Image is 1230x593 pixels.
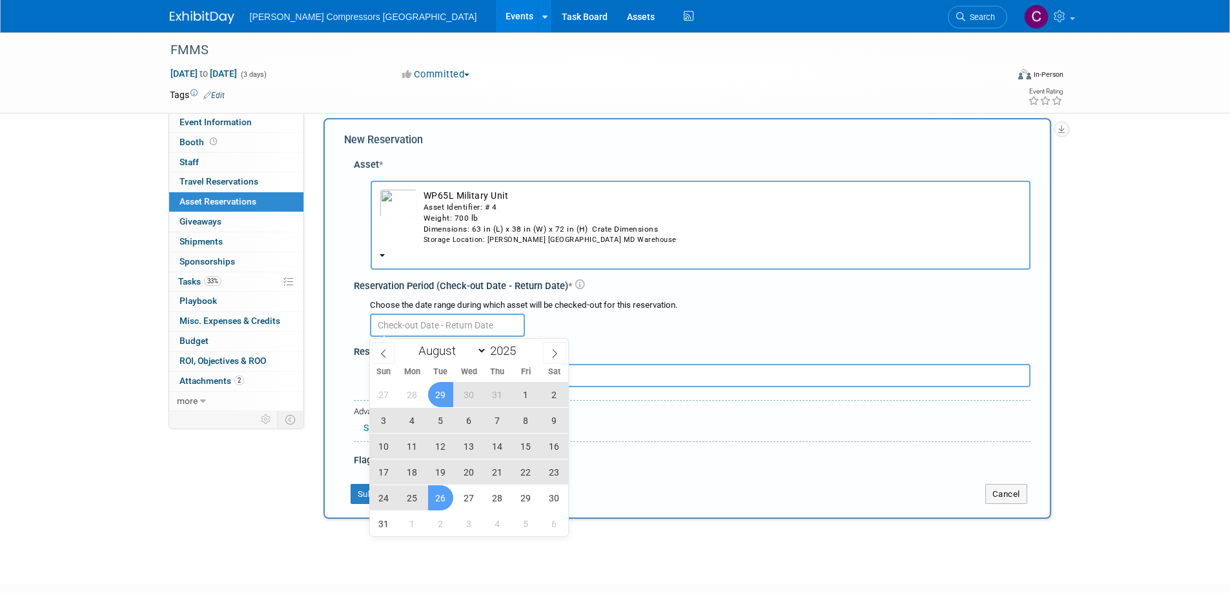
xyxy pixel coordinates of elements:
[169,272,303,292] a: Tasks33%
[1028,88,1063,95] div: Event Rating
[179,117,252,127] span: Event Information
[166,39,988,62] div: FMMS
[424,235,1021,245] div: Storage Location: [PERSON_NAME] [GEOGRAPHIC_DATA] MD Warehouse
[426,368,455,376] span: Tue
[424,213,1021,224] div: Weight: 700 lb
[169,252,303,272] a: Sponsorships
[1018,69,1031,79] img: Format-Inperson.png
[179,336,209,346] span: Budget
[371,459,396,485] span: August 17, 2025
[965,12,995,22] span: Search
[354,158,1030,172] div: Asset
[400,459,425,485] span: August 18, 2025
[485,485,510,510] span: August 28, 2025
[513,408,538,433] span: August 8, 2025
[428,459,453,485] span: August 19, 2025
[417,189,1021,245] td: WP65L Military Unit
[170,68,238,79] span: [DATE] [DATE]
[177,396,198,406] span: more
[456,511,482,536] span: September 3, 2025
[424,202,1021,213] div: Asset Identifier: # 4
[198,68,210,79] span: to
[371,181,1030,270] button: WP65L Military UnitAsset Identifier: # 4Weight: 700 lbDimensions: 63 in (L) x 38 in (W) x 72 in (...
[169,292,303,311] a: Playbook
[169,352,303,371] a: ROI, Objectives & ROO
[169,392,303,411] a: more
[344,134,423,146] span: New Reservation
[178,276,221,286] span: Tasks
[169,372,303,391] a: Attachments2
[370,314,525,337] input: Check-out Date - Return Date
[240,70,267,79] span: (3 days)
[456,485,482,510] span: August 27, 2025
[179,356,266,366] span: ROI, Objectives & ROO
[542,434,567,459] span: August 16, 2025
[511,368,540,376] span: Fri
[179,216,221,226] span: Giveaways
[1033,70,1063,79] div: In-Person
[455,368,483,376] span: Wed
[540,368,568,376] span: Sat
[542,459,567,485] span: August 23, 2025
[364,423,506,433] a: Specify Shipping Logistics Category
[400,511,425,536] span: September 1, 2025
[542,485,567,510] span: August 30, 2025
[370,299,1030,312] div: Choose the date range during which asset will be checked-out for this reservation.
[179,157,199,167] span: Staff
[179,376,244,386] span: Attachments
[169,312,303,331] a: Misc. Expenses & Credits
[483,368,511,376] span: Thu
[985,484,1027,505] button: Cancel
[487,343,526,358] input: Year
[456,459,482,485] span: August 20, 2025
[204,276,221,286] span: 33%
[371,434,396,459] span: August 10, 2025
[931,67,1064,86] div: Event Format
[485,434,510,459] span: August 14, 2025
[398,368,426,376] span: Mon
[170,88,225,101] td: Tags
[542,382,567,407] span: August 2, 2025
[485,459,510,485] span: August 21, 2025
[169,192,303,212] a: Asset Reservations
[370,368,398,376] span: Sun
[485,408,510,433] span: August 7, 2025
[169,212,303,232] a: Giveaways
[428,408,453,433] span: August 5, 2025
[400,382,425,407] span: July 28, 2025
[400,485,425,510] span: August 25, 2025
[169,332,303,351] a: Budget
[485,382,510,407] span: July 31, 2025
[179,137,220,147] span: Booth
[542,408,567,433] span: August 9, 2025
[456,382,482,407] span: July 30, 2025
[513,459,538,485] span: August 22, 2025
[169,133,303,152] a: Booth
[456,434,482,459] span: August 13, 2025
[169,172,303,192] a: Travel Reservations
[351,484,393,505] button: Submit
[169,153,303,172] a: Staff
[413,343,487,359] select: Month
[371,408,396,433] span: August 3, 2025
[456,408,482,433] span: August 6, 2025
[354,279,1030,293] div: Reservation Period (Check-out Date - Return Date)
[354,345,1030,359] div: Reservation Notes
[169,113,303,132] a: Event Information
[371,382,396,407] span: July 27, 2025
[1024,5,1049,29] img: Crystal Wilson
[428,434,453,459] span: August 12, 2025
[169,232,303,252] a: Shipments
[428,485,453,510] span: August 26, 2025
[354,454,374,466] span: Flag:
[354,406,1030,418] div: Advanced Options
[250,12,477,22] span: [PERSON_NAME] Compressors [GEOGRAPHIC_DATA]
[428,382,453,407] span: July 29, 2025
[400,408,425,433] span: August 4, 2025
[948,6,1007,28] a: Search
[424,224,1021,235] div: Dimensions: 63 in (L) x 38 in (W) x 72 in (H) Crate Dimensions
[371,511,396,536] span: August 31, 2025
[542,511,567,536] span: September 6, 2025
[179,176,258,186] span: Travel Reservations
[400,434,425,459] span: August 11, 2025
